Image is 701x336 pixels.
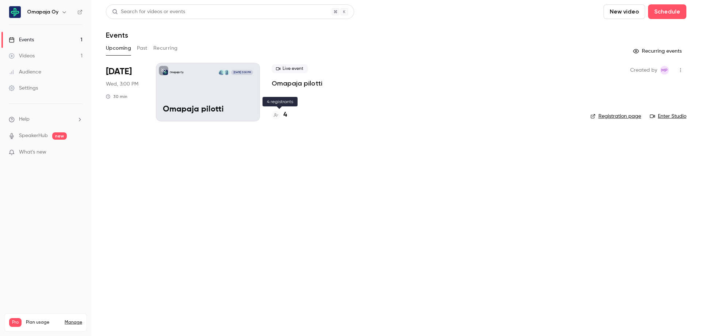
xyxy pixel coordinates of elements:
img: Maaret Peltoniemi [219,70,224,75]
span: Plan usage [26,320,60,325]
iframe: Noticeable Trigger [74,149,83,156]
span: Live event [272,64,308,73]
span: Help [19,116,30,123]
img: Eveliina Pannula [224,70,229,75]
a: SpeakerHub [19,132,48,140]
button: Upcoming [106,42,131,54]
span: Wed, 3:00 PM [106,80,138,88]
span: Pro [9,318,22,327]
span: new [52,132,67,140]
a: Registration page [590,113,641,120]
a: Omapaja pilottiOmapaja OyEveliina PannulaMaaret Peltoniemi[DATE] 3:00 PMOmapaja pilotti [156,63,260,121]
span: MP [661,66,668,75]
div: Sep 10 Wed, 3:00 PM (Europe/Helsinki) [106,63,144,121]
img: Omapaja Oy [9,6,21,18]
div: Settings [9,84,38,92]
a: Enter Studio [650,113,686,120]
button: Recurring [153,42,178,54]
h4: 4 [283,110,287,120]
div: Videos [9,52,35,60]
button: Recurring events [630,45,686,57]
a: Omapaja pilotti [272,79,322,88]
p: Omapaja pilotti [163,105,253,114]
button: Schedule [648,4,686,19]
div: Audience [9,68,41,76]
h6: Omapaja Oy [27,8,58,16]
span: [DATE] [106,66,132,78]
div: Search for videos or events [112,8,185,16]
a: Manage [65,320,82,325]
a: 4 [272,110,287,120]
button: Past [137,42,148,54]
button: New video [604,4,645,19]
h1: Events [106,31,128,39]
span: What's new [19,148,46,156]
span: Created by [630,66,657,75]
span: Maaret Peltoniemi [660,66,669,75]
li: help-dropdown-opener [9,116,83,123]
p: Omapaja Oy [170,71,184,74]
div: 30 min [106,94,127,99]
span: [DATE] 3:00 PM [231,70,253,75]
div: Events [9,36,34,44]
